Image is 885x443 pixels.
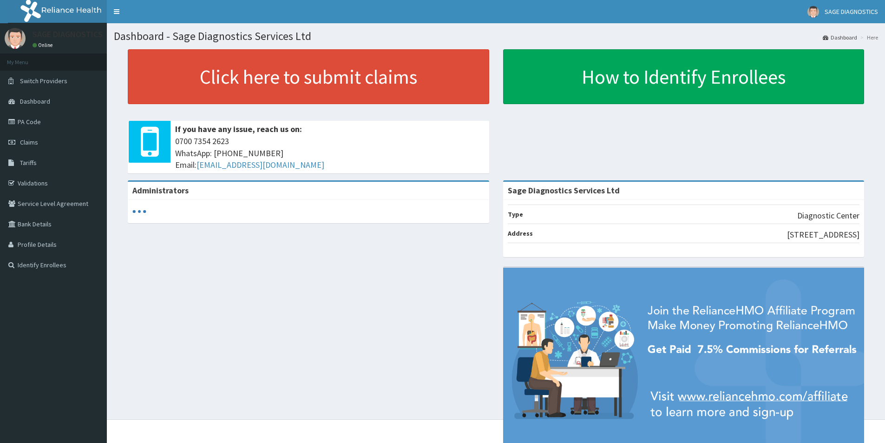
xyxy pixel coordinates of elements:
strong: Sage Diagnostics Services Ltd [508,185,620,196]
span: SAGE DIAGNOSTICS [825,7,878,16]
b: If you have any issue, reach us on: [175,124,302,134]
h1: Dashboard - Sage Diagnostics Services Ltd [114,30,878,42]
p: SAGE DIAGNOSTICS [33,30,103,39]
svg: audio-loading [132,205,146,218]
span: Tariffs [20,159,37,167]
span: Switch Providers [20,77,67,85]
a: Click here to submit claims [128,49,489,104]
p: [STREET_ADDRESS] [787,229,859,241]
a: How to Identify Enrollees [503,49,865,104]
a: Dashboard [823,33,857,41]
img: User Image [5,28,26,49]
b: Type [508,210,523,218]
b: Administrators [132,185,189,196]
span: Claims [20,138,38,146]
span: 0700 7354 2623 WhatsApp: [PHONE_NUMBER] Email: [175,135,485,171]
span: Dashboard [20,97,50,106]
li: Here [858,33,878,41]
a: [EMAIL_ADDRESS][DOMAIN_NAME] [197,159,324,170]
a: Online [33,42,55,48]
p: Diagnostic Center [797,210,859,222]
img: User Image [807,6,819,18]
b: Address [508,229,533,238]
